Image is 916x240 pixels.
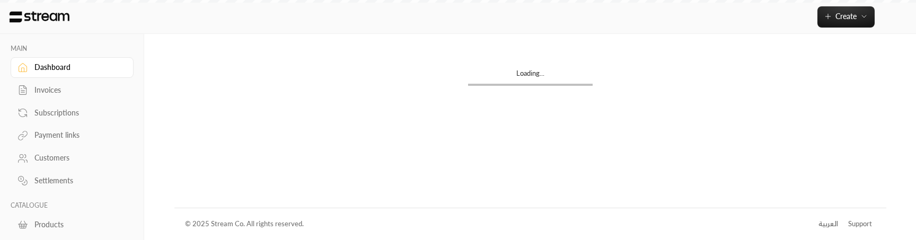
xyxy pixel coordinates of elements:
div: Payment links [34,130,120,140]
a: Subscriptions [11,102,134,123]
a: Support [845,215,876,234]
button: Create [817,6,875,28]
img: Logo [8,11,71,23]
div: Dashboard [34,62,120,73]
a: Products [11,214,134,235]
a: Customers [11,148,134,168]
p: CATALOGUE [11,201,134,210]
a: Payment links [11,125,134,146]
div: Loading... [468,68,593,84]
a: Dashboard [11,57,134,78]
p: MAIN [11,45,134,53]
div: Settlements [34,175,120,186]
a: Invoices [11,80,134,101]
div: Subscriptions [34,108,120,118]
div: العربية [818,219,838,229]
div: Invoices [34,85,120,95]
div: © 2025 Stream Co. All rights reserved. [185,219,304,229]
div: Products [34,219,120,230]
a: Settlements [11,171,134,191]
div: Customers [34,153,120,163]
span: Create [835,12,857,21]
